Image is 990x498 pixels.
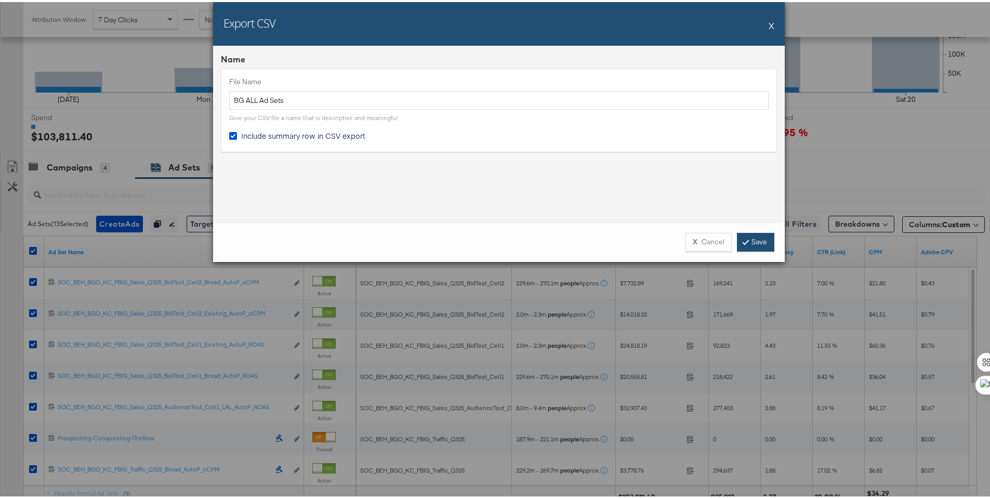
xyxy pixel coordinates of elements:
[229,112,399,120] div: Give your CSV file a name that is descriptive and meaningful.
[737,231,774,250] a: Save
[223,13,275,29] h2: Export CSV
[229,75,769,85] label: File Name
[685,231,732,250] button: XCancel
[241,128,365,139] span: Include summary row in CSV export
[221,51,777,63] div: Name
[769,13,774,34] button: X
[693,235,697,245] strong: X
